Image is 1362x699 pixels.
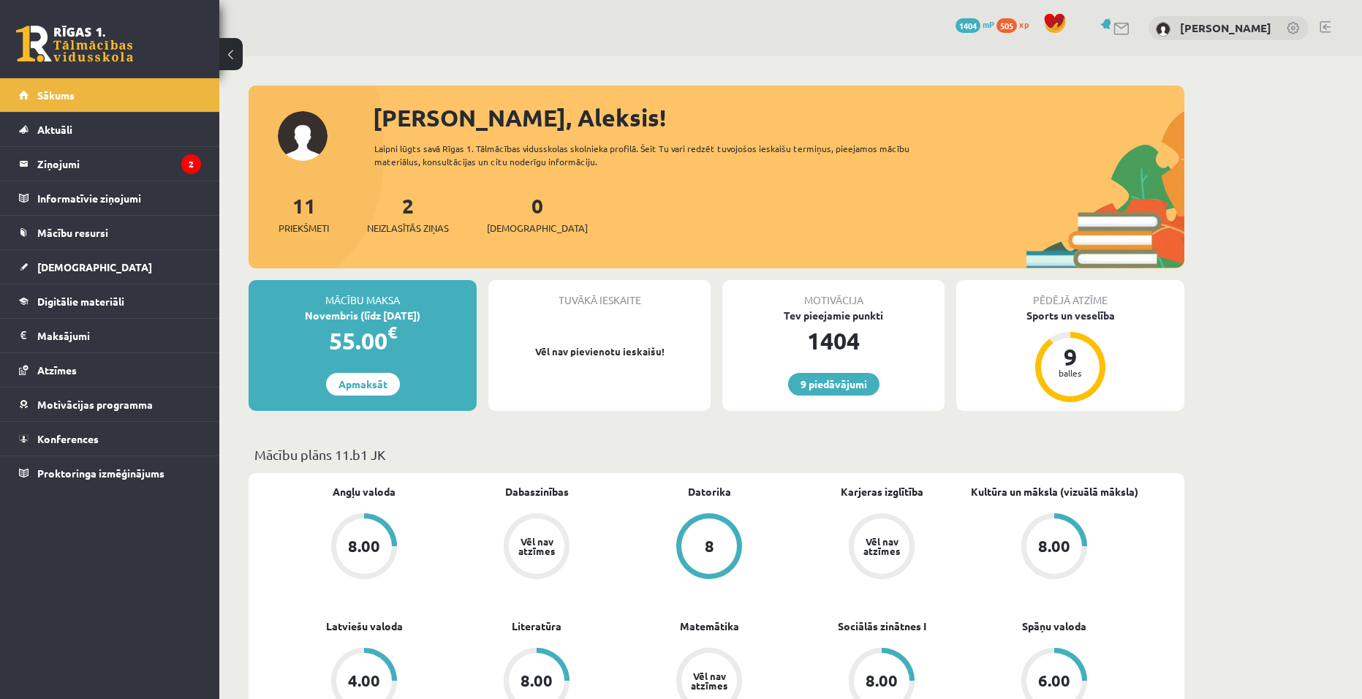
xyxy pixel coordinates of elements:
[367,192,449,235] a: 2Neizlasītās ziņas
[37,181,201,215] legend: Informatīvie ziņojumi
[1038,673,1070,689] div: 6.00
[19,319,201,352] a: Maksājumi
[19,422,201,456] a: Konferences
[488,280,711,308] div: Tuvākā ieskaite
[983,18,994,30] span: mP
[37,432,99,445] span: Konferences
[956,18,980,33] span: 1404
[249,323,477,358] div: 55.00
[487,192,588,235] a: 0[DEMOGRAPHIC_DATA]
[374,142,936,168] div: Laipni lūgts savā Rīgas 1. Tālmācības vidusskolas skolnieka profilā. Šeit Tu vari redzēt tuvojošo...
[19,78,201,112] a: Sākums
[279,221,329,235] span: Priekšmeti
[956,308,1184,323] div: Sports un veselība
[971,484,1138,499] a: Kultūra un māksla (vizuālā māksla)
[496,344,703,359] p: Vēl nav pievienotu ieskaišu!
[348,673,380,689] div: 4.00
[516,537,557,556] div: Vēl nav atzīmes
[37,260,152,273] span: [DEMOGRAPHIC_DATA]
[1038,538,1070,554] div: 8.00
[722,308,945,323] div: Tev pieejamie punkti
[254,445,1178,464] p: Mācību plāns 11.b1 JK
[521,673,553,689] div: 8.00
[1156,22,1170,37] img: Aleksis Āboliņš
[37,226,108,239] span: Mācību resursi
[181,154,201,174] i: 2
[968,513,1140,582] a: 8.00
[19,216,201,249] a: Mācību resursi
[19,284,201,318] a: Digitālie materiāli
[37,319,201,352] legend: Maksājumi
[450,513,623,582] a: Vēl nav atzīmes
[37,147,201,181] legend: Ziņojumi
[37,363,77,377] span: Atzīmes
[841,484,923,499] a: Karjeras izglītība
[956,18,994,30] a: 1404 mP
[16,26,133,62] a: Rīgas 1. Tālmācības vidusskola
[333,484,396,499] a: Angļu valoda
[722,280,945,308] div: Motivācija
[387,322,397,343] span: €
[37,466,164,480] span: Proktoringa izmēģinājums
[19,456,201,490] a: Proktoringa izmēģinājums
[37,398,153,411] span: Motivācijas programma
[795,513,968,582] a: Vēl nav atzīmes
[249,280,477,308] div: Mācību maksa
[249,308,477,323] div: Novembris (līdz [DATE])
[487,221,588,235] span: [DEMOGRAPHIC_DATA]
[512,619,561,634] a: Literatūra
[788,373,879,396] a: 9 piedāvājumi
[1048,345,1092,369] div: 9
[279,192,329,235] a: 11Priekšmeti
[367,221,449,235] span: Neizlasītās ziņas
[623,513,795,582] a: 8
[19,250,201,284] a: [DEMOGRAPHIC_DATA]
[956,280,1184,308] div: Pēdējā atzīme
[19,353,201,387] a: Atzīmes
[19,147,201,181] a: Ziņojumi2
[1022,619,1086,634] a: Spāņu valoda
[348,538,380,554] div: 8.00
[19,113,201,146] a: Aktuāli
[1019,18,1029,30] span: xp
[278,513,450,582] a: 8.00
[1048,369,1092,377] div: balles
[1180,20,1271,35] a: [PERSON_NAME]
[722,323,945,358] div: 1404
[705,538,714,554] div: 8
[505,484,569,499] a: Dabaszinības
[861,537,902,556] div: Vēl nav atzīmes
[19,181,201,215] a: Informatīvie ziņojumi
[326,373,400,396] a: Apmaksāt
[19,388,201,421] a: Motivācijas programma
[37,123,72,136] span: Aktuāli
[37,88,75,102] span: Sākums
[689,671,730,690] div: Vēl nav atzīmes
[37,295,124,308] span: Digitālie materiāli
[838,619,926,634] a: Sociālās zinātnes I
[326,619,403,634] a: Latviešu valoda
[996,18,1036,30] a: 505 xp
[996,18,1017,33] span: 505
[688,484,731,499] a: Datorika
[680,619,739,634] a: Matemātika
[956,308,1184,404] a: Sports un veselība 9 balles
[373,100,1184,135] div: [PERSON_NAME], Aleksis!
[866,673,898,689] div: 8.00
